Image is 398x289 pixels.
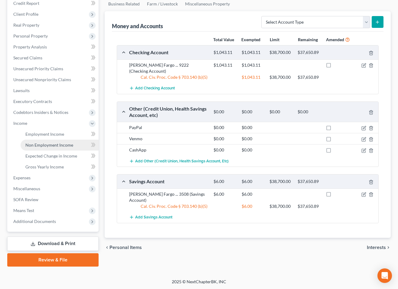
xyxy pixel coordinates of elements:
[25,153,77,158] span: Expected Change in Income
[135,159,229,164] span: Add Other (Credit Union, Health Savings Account, etc)
[135,215,172,220] span: Add Savings Account
[210,179,239,184] div: $6.00
[239,203,267,209] div: $6.00
[367,245,391,250] button: Interests chevron_right
[8,52,99,63] a: Secured Claims
[13,55,42,60] span: Secured Claims
[21,129,99,140] a: Employment Income
[126,147,210,153] div: CashApp
[239,191,267,197] div: $6.00
[270,37,279,42] strong: Limit
[239,125,267,131] div: $0.00
[13,197,38,202] span: SOFA Review
[266,74,295,80] div: $38,700.00
[25,142,73,148] span: Non Employment Income
[8,194,99,205] a: SOFA Review
[126,178,210,184] div: Savings Account
[126,74,210,80] div: Cal. Civ. Proc. Code § 703.140 (b)(5)
[7,253,99,267] a: Review & File
[7,237,99,251] a: Download & Print
[25,131,64,137] span: Employment Income
[8,42,99,52] a: Property Analysis
[129,155,229,167] button: Add Other (Credit Union, Health Savings Account, etc)
[210,62,239,68] div: $1,043.11
[298,37,318,42] strong: Remaining
[367,245,386,250] span: Interests
[112,22,163,30] div: Money and Accounts
[13,1,39,6] span: Credit Report
[210,191,239,197] div: $6.00
[295,50,323,55] div: $37,650.89
[13,88,30,93] span: Lawsuits
[13,110,68,115] span: Codebtors Insiders & Notices
[13,12,38,17] span: Client Profile
[210,125,239,131] div: $0.00
[126,105,210,118] div: Other (Credit Union, Health Savings Account, etc)
[13,77,71,82] span: Unsecured Nonpriority Claims
[13,208,34,213] span: Means Test
[13,33,48,38] span: Personal Property
[210,136,239,142] div: $0.00
[126,49,210,55] div: Checking Account
[213,37,234,42] strong: Total Value
[135,86,175,91] span: Add Checking Account
[126,125,210,131] div: PayPal
[239,179,267,184] div: $6.00
[210,50,239,55] div: $1,043.11
[295,179,323,184] div: $37,650.89
[210,147,239,153] div: $0.00
[386,245,391,250] i: chevron_right
[13,121,27,126] span: Income
[326,37,344,42] strong: Amended
[266,109,295,115] div: $0.00
[13,186,40,191] span: Miscellaneous
[109,245,142,250] span: Personal Items
[13,175,31,180] span: Expenses
[13,219,56,224] span: Additional Documents
[105,245,142,250] button: chevron_left Personal Items
[239,109,267,115] div: $0.00
[21,151,99,161] a: Expected Change in Income
[266,203,295,209] div: $38,700.00
[126,62,210,74] div: [PERSON_NAME] Fargo ... 9222 (Checking Account)
[377,268,392,283] div: Open Intercom Messenger
[129,212,172,223] button: Add Savings Account
[105,245,109,250] i: chevron_left
[126,136,210,142] div: Venmo
[13,66,63,71] span: Unsecured Priority Claims
[13,99,52,104] span: Executory Contracts
[8,85,99,96] a: Lawsuits
[21,140,99,151] a: Non Employment Income
[239,62,267,68] div: $1,043.11
[8,96,99,107] a: Executory Contracts
[266,50,295,55] div: $38,700.00
[239,50,267,55] div: $1,043.11
[239,147,267,153] div: $0.00
[239,136,267,142] div: $0.00
[239,74,267,80] div: $1,043.11
[241,37,260,42] strong: Exempted
[129,83,175,94] button: Add Checking Account
[295,109,323,115] div: $0.00
[210,109,239,115] div: $0.00
[8,74,99,85] a: Unsecured Nonpriority Claims
[126,203,210,209] div: Cal. Civ. Proc. Code § 703.140 (b)(5)
[295,74,323,80] div: $37,650.89
[13,44,47,49] span: Property Analysis
[21,161,99,172] a: Gross Yearly Income
[25,164,64,169] span: Gross Yearly Income
[126,191,210,203] div: [PERSON_NAME] Fargo ... 3508 (Savings Account)
[266,179,295,184] div: $38,700.00
[295,203,323,209] div: $37,650.89
[13,22,39,28] span: Real Property
[8,63,99,74] a: Unsecured Priority Claims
